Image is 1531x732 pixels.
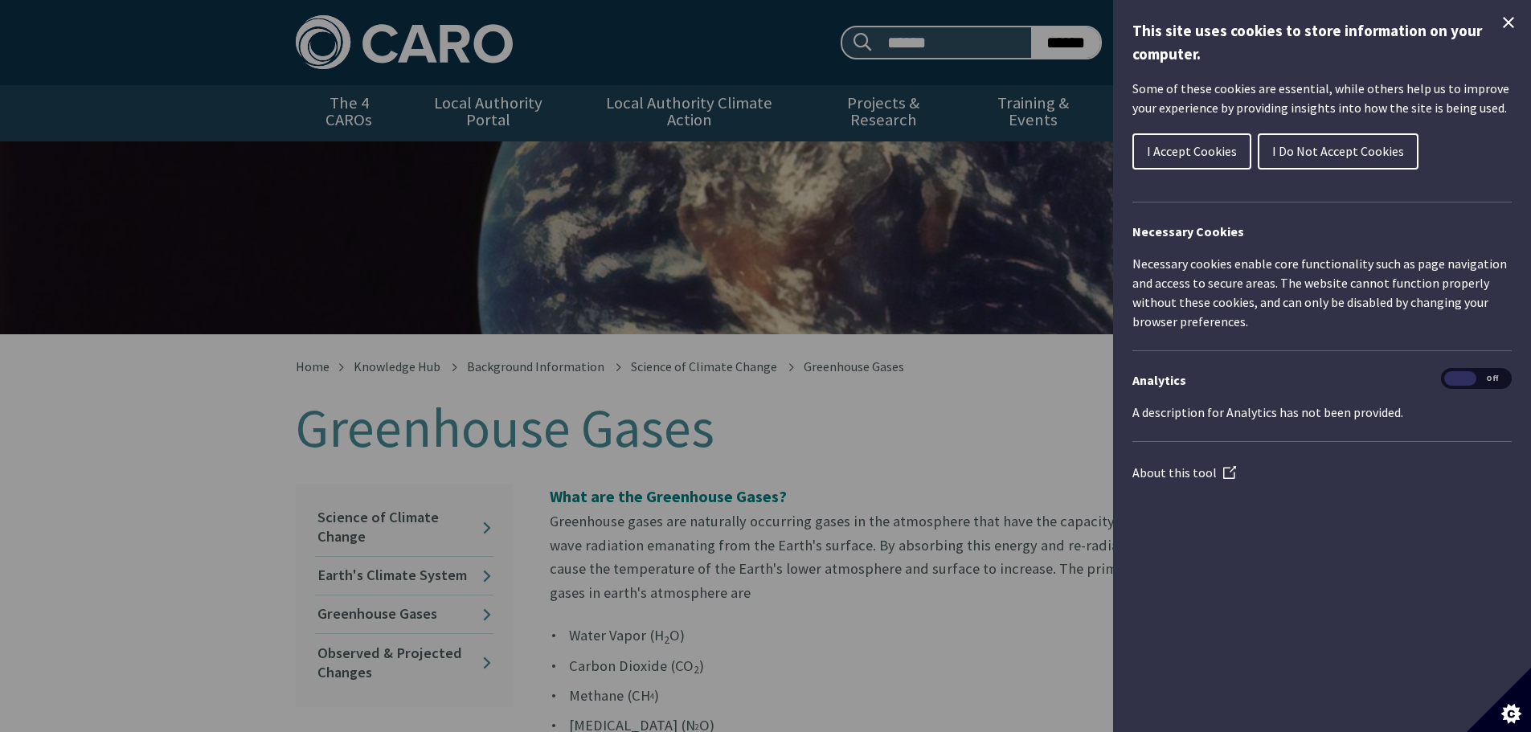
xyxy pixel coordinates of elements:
[1132,254,1512,331] p: Necessary cookies enable core functionality such as page navigation and access to secure areas. T...
[1147,143,1237,159] span: I Accept Cookies
[1467,668,1531,732] button: Set cookie preferences
[1272,143,1404,159] span: I Do Not Accept Cookies
[1476,371,1508,386] span: Off
[1132,222,1512,241] h2: Necessary Cookies
[1258,133,1418,170] button: I Do Not Accept Cookies
[1132,403,1512,422] p: A description for Analytics has not been provided.
[1132,79,1512,117] p: Some of these cookies are essential, while others help us to improve your experience by providing...
[1132,370,1512,390] h3: Analytics
[1132,464,1236,481] a: About this tool
[1132,133,1251,170] button: I Accept Cookies
[1132,19,1512,66] h1: This site uses cookies to store information on your computer.
[1499,13,1518,32] button: Close Cookie Control
[1444,371,1476,386] span: On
